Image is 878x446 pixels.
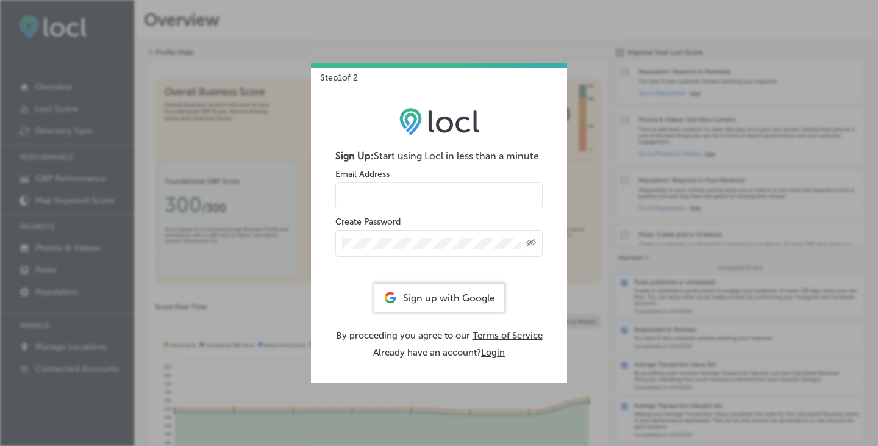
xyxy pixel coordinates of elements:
[335,217,401,227] label: Create Password
[481,347,505,358] button: Login
[526,238,536,249] span: Toggle password visibility
[335,330,543,341] p: By proceeding you agree to our
[335,169,390,179] label: Email Address
[335,150,374,162] strong: Sign Up:
[399,107,479,135] img: LOCL logo
[374,150,539,162] span: Start using Locl in less than a minute
[473,330,543,341] a: Terms of Service
[335,347,543,358] p: Already have an account?
[311,63,358,83] p: Step 1 of 2
[374,284,504,312] div: Sign up with Google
